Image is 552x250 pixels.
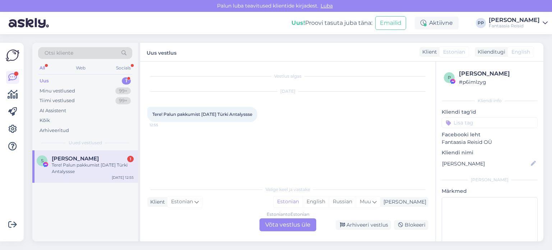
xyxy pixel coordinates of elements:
label: Uus vestlus [147,47,176,57]
div: [PERSON_NAME] [459,69,535,78]
div: [PERSON_NAME] [442,177,538,183]
div: English [303,196,329,207]
p: Kliendi nimi [442,149,538,156]
a: [PERSON_NAME]Fantaasia Reisid [489,17,548,29]
p: Märkmed [442,187,538,195]
div: Tiimi vestlused [40,97,75,104]
span: Otsi kliente [45,49,73,57]
div: Arhiveeritud [40,127,69,134]
div: Arhiveeri vestlus [336,220,391,230]
div: PP [476,18,486,28]
div: Web [74,63,87,73]
div: Vestlus algas [147,73,428,79]
div: 1 [122,77,131,85]
div: AI Assistent [40,107,66,114]
div: 99+ [115,97,131,104]
div: All [38,63,46,73]
div: Tere! Palun pakkumist [DATE] Türki Antalyssse [52,162,134,175]
div: Klient [419,48,437,56]
input: Lisa tag [442,117,538,128]
div: Kõik [40,117,50,124]
span: Luba [318,3,335,9]
div: Kliendi info [442,97,538,104]
div: Socials [115,63,132,73]
div: 99+ [115,87,131,95]
div: [PERSON_NAME] [489,17,540,23]
img: Askly Logo [6,49,19,62]
div: Uus [40,77,49,85]
input: Lisa nimi [442,160,529,168]
div: 1 [127,156,134,162]
div: [PERSON_NAME] [381,198,426,206]
div: Russian [329,196,356,207]
div: Estonian to Estonian [267,211,309,218]
div: [DATE] [147,88,428,95]
div: Võta vestlus üle [259,218,316,231]
div: Proovi tasuta juba täna: [291,19,372,27]
div: # p6imlzyg [459,78,535,86]
span: Estonian [443,48,465,56]
div: Minu vestlused [40,87,75,95]
span: Tere! Palun pakkumist [DATE] Türki Antalyssse [152,112,252,117]
p: Facebooki leht [442,131,538,138]
span: Estonian [171,198,193,206]
span: Muu [360,198,371,205]
div: Klienditugi [475,48,505,56]
p: Fantaasia Reisid OÜ [442,138,538,146]
div: Valige keel ja vastake [147,186,428,193]
button: Emailid [375,16,406,30]
div: Aktiivne [415,17,459,29]
span: English [511,48,530,56]
span: Uued vestlused [69,140,102,146]
span: Svetlana Sreiberg [52,155,99,162]
span: p [448,75,451,80]
div: Blokeeri [394,220,428,230]
p: Kliendi tag'id [442,108,538,116]
div: Fantaasia Reisid [489,23,540,29]
span: S [41,158,43,163]
b: Uus! [291,19,305,26]
div: Klient [147,198,165,206]
span: 12:55 [149,122,176,128]
div: [DATE] 12:55 [112,175,134,180]
div: Estonian [273,196,303,207]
